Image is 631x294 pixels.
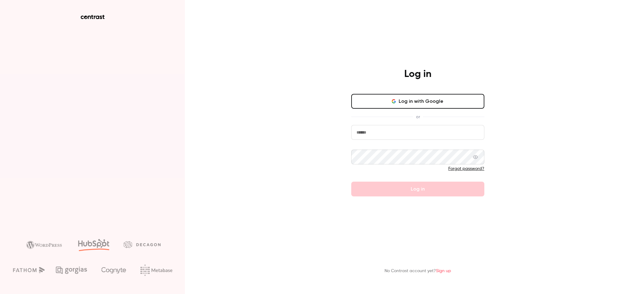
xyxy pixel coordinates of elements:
p: No Contrast account yet? [385,268,451,274]
a: Forgot password? [448,167,484,171]
button: Log in with Google [351,94,484,109]
a: Sign up [436,269,451,273]
h4: Log in [404,68,431,80]
span: or [413,114,423,120]
img: decagon [124,241,161,248]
